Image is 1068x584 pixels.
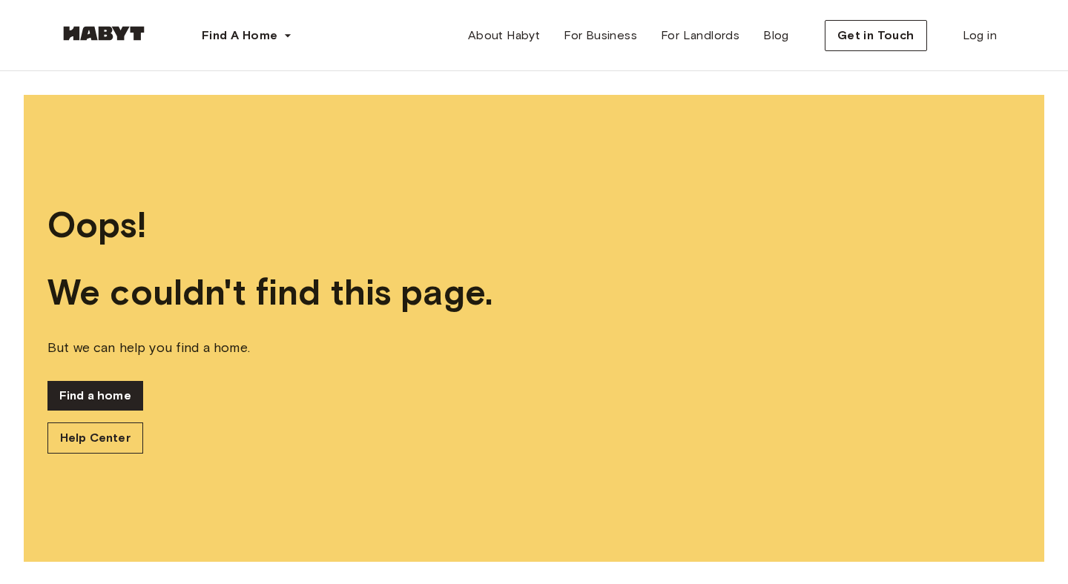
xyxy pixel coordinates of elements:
[751,21,801,50] a: Blog
[649,21,751,50] a: For Landlords
[59,26,148,41] img: Habyt
[837,27,914,44] span: Get in Touch
[552,21,649,50] a: For Business
[190,21,304,50] button: Find A Home
[202,27,277,44] span: Find A Home
[456,21,552,50] a: About Habyt
[951,21,1009,50] a: Log in
[47,422,143,454] a: Help Center
[47,381,143,411] a: Find a home
[963,27,997,44] span: Log in
[564,27,637,44] span: For Business
[763,27,789,44] span: Blog
[47,271,1021,314] span: We couldn't find this page.
[825,20,927,51] button: Get in Touch
[47,338,1021,357] span: But we can help you find a home.
[661,27,739,44] span: For Landlords
[468,27,540,44] span: About Habyt
[47,203,1021,247] span: Oops!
